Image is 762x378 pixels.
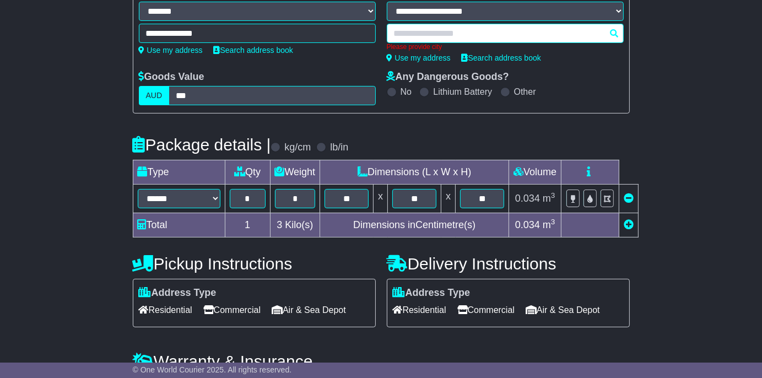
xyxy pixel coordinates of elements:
span: Air & Sea Depot [272,301,346,318]
a: Search address book [214,46,293,55]
span: Residential [393,301,446,318]
h4: Package details | [133,136,271,154]
label: Address Type [393,287,471,299]
a: Search address book [462,53,541,62]
td: Weight [270,160,320,184]
typeahead: Please provide city [387,24,624,43]
label: Any Dangerous Goods? [387,71,509,83]
sup: 3 [551,191,555,199]
label: kg/cm [284,142,311,154]
sup: 3 [551,218,555,226]
a: Remove this item [624,193,634,204]
td: 1 [225,213,270,237]
div: Please provide city [387,43,624,51]
label: lb/in [330,142,348,154]
span: Commercial [203,301,261,318]
td: Total [133,213,225,237]
td: Dimensions (L x W x H) [320,160,509,184]
td: Dimensions in Centimetre(s) [320,213,509,237]
h4: Delivery Instructions [387,255,630,273]
span: Residential [139,301,192,318]
span: 0.034 [515,193,540,204]
span: m [543,219,555,230]
td: x [374,184,388,213]
label: Other [514,87,536,97]
td: Type [133,160,225,184]
a: Use my address [139,46,203,55]
td: Qty [225,160,270,184]
td: Kilo(s) [270,213,320,237]
td: Volume [509,160,561,184]
label: Address Type [139,287,217,299]
span: 0.034 [515,219,540,230]
span: m [543,193,555,204]
h4: Pickup Instructions [133,255,376,273]
label: Lithium Battery [433,87,492,97]
a: Use my address [387,53,451,62]
label: Goods Value [139,71,204,83]
td: x [441,184,456,213]
span: Air & Sea Depot [526,301,600,318]
a: Add new item [624,219,634,230]
span: © One World Courier 2025. All rights reserved. [133,365,292,374]
label: No [401,87,412,97]
label: AUD [139,86,170,105]
span: 3 [277,219,282,230]
span: Commercial [457,301,515,318]
h4: Warranty & Insurance [133,352,630,370]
